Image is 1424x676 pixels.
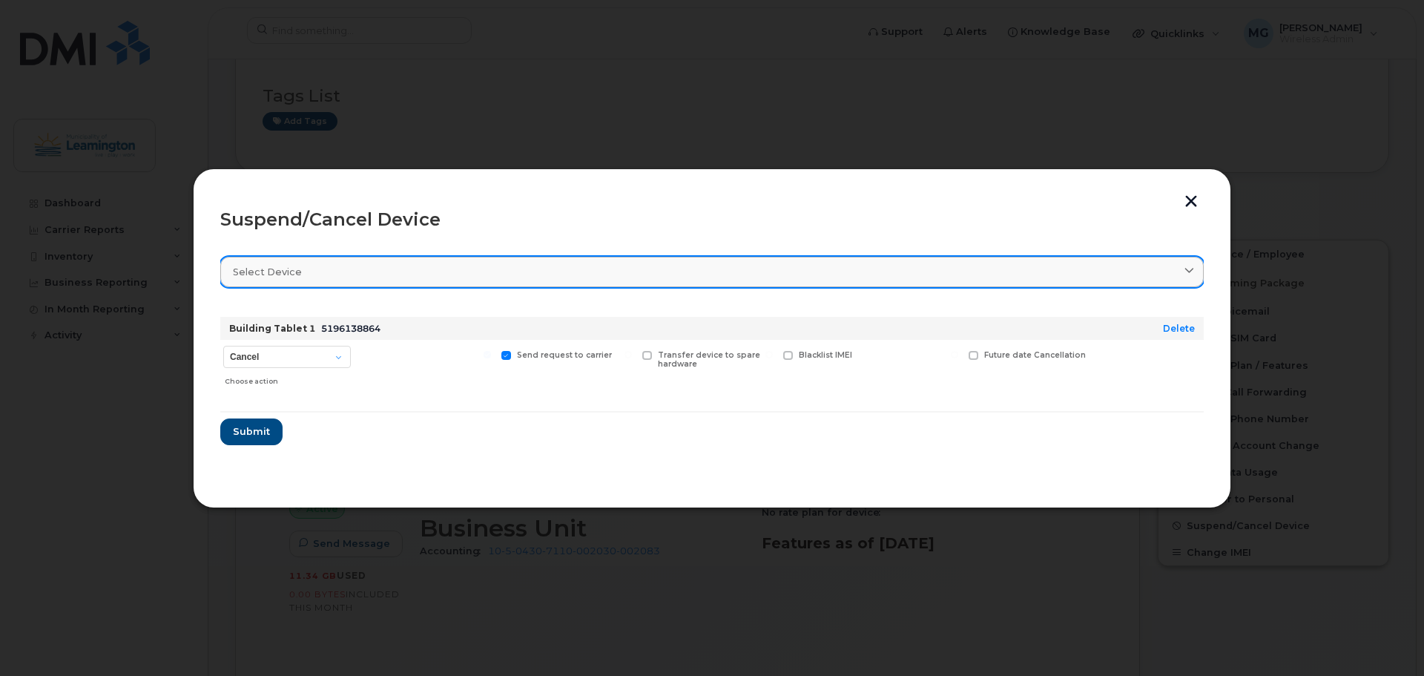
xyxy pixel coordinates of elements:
div: Suspend/Cancel Device [220,211,1204,229]
a: Select device [220,257,1204,287]
strong: Building Tablet 1 [229,323,315,334]
a: Delete [1163,323,1195,334]
span: Send request to carrier [517,350,612,360]
input: Future date Cancellation [951,351,958,358]
button: Submit [220,419,283,445]
span: Blacklist IMEI [799,350,852,360]
span: Submit [233,424,270,439]
span: Transfer device to spare hardware [658,350,760,370]
input: Transfer device to spare hardware [624,351,632,358]
div: Choose action [225,370,351,387]
span: 5196138864 [321,323,380,334]
span: Select device [233,265,302,279]
span: Future date Cancellation [984,350,1086,360]
input: Send request to carrier [484,351,491,358]
input: Blacklist IMEI [765,351,773,358]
